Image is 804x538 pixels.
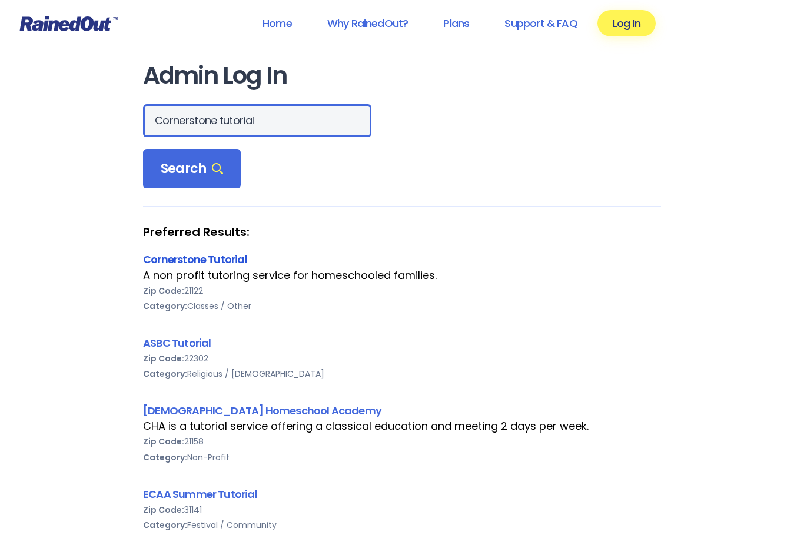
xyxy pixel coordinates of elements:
div: 21122 [143,283,661,298]
b: Category: [143,519,187,531]
a: Home [247,10,307,36]
a: [DEMOGRAPHIC_DATA] Homeschool Academy [143,403,381,418]
strong: Preferred Results: [143,224,661,240]
div: A non profit tutoring service for homeschooled families. [143,268,661,283]
b: Zip Code: [143,436,184,447]
div: 21158 [143,434,661,449]
input: Search Orgs… [143,104,371,137]
b: Zip Code: [143,285,184,297]
a: Why RainedOut? [312,10,424,36]
a: ECAA Summer Tutorial [143,487,257,502]
div: Festival / Community [143,517,661,533]
div: Classes / Other [143,298,661,314]
div: 31141 [143,502,661,517]
b: Zip Code: [143,353,184,364]
b: Category: [143,300,187,312]
div: Cornerstone Tutorial [143,251,661,267]
div: Non-Profit [143,450,661,465]
b: Zip Code: [143,504,184,516]
span: Search [161,161,223,177]
a: Cornerstone Tutorial [143,252,247,267]
a: Support & FAQ [489,10,592,36]
div: ASBC Tutorial [143,335,661,351]
div: Religious / [DEMOGRAPHIC_DATA] [143,366,661,381]
div: Search [143,149,241,189]
div: 22302 [143,351,661,366]
b: Category: [143,368,187,380]
a: Plans [428,10,484,36]
a: ASBC Tutorial [143,336,211,350]
b: Category: [143,451,187,463]
div: ECAA Summer Tutorial [143,486,661,502]
div: CHA is a tutorial service offering a classical education and meeting 2 days per week. [143,419,661,434]
h1: Admin Log In [143,62,661,89]
a: Log In [597,10,656,36]
div: [DEMOGRAPHIC_DATA] Homeschool Academy [143,403,661,419]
